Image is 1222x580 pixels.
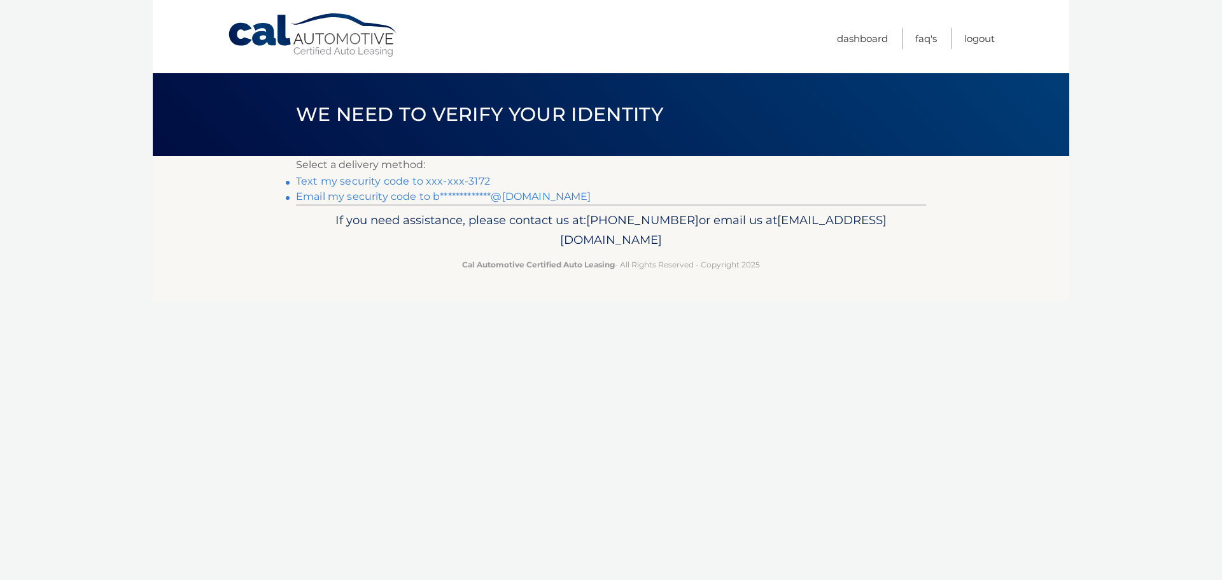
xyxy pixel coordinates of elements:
strong: Cal Automotive Certified Auto Leasing [462,260,615,269]
a: FAQ's [915,28,937,49]
a: Dashboard [837,28,888,49]
p: Select a delivery method: [296,156,926,174]
span: [PHONE_NUMBER] [586,213,699,227]
p: If you need assistance, please contact us at: or email us at [304,210,918,251]
a: Cal Automotive [227,13,399,58]
a: Logout [964,28,995,49]
span: We need to verify your identity [296,103,663,126]
p: - All Rights Reserved - Copyright 2025 [304,258,918,271]
a: Text my security code to xxx-xxx-3172 [296,175,490,187]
